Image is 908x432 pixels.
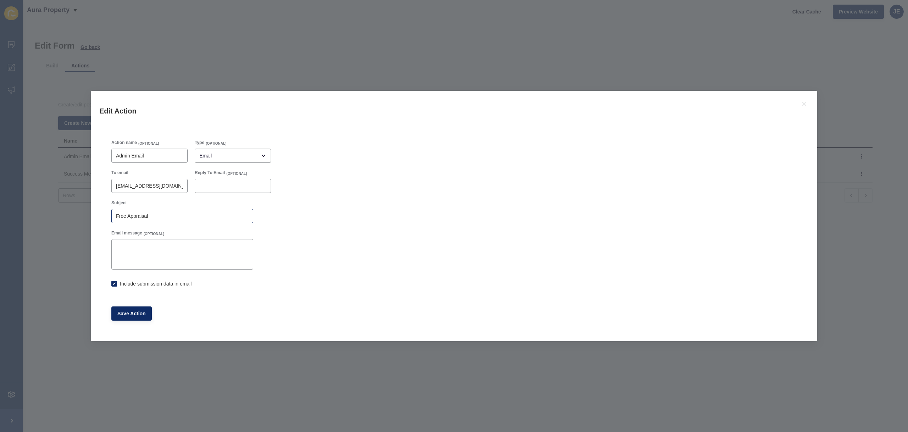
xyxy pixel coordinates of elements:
[195,170,225,176] label: Reply To Email
[120,280,192,287] label: Include submission data in email
[206,141,226,146] span: (OPTIONAL)
[138,141,159,146] span: (OPTIONAL)
[111,306,152,321] button: Save Action
[144,232,164,237] span: (OPTIONAL)
[226,171,247,176] span: (OPTIONAL)
[111,200,127,206] label: Subject
[117,310,146,317] span: Save Action
[195,140,204,145] label: Type
[111,230,142,236] label: Email message
[99,106,791,116] h1: Edit Action
[111,140,137,145] label: Action name
[195,149,271,163] div: open menu
[111,170,128,176] label: To email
